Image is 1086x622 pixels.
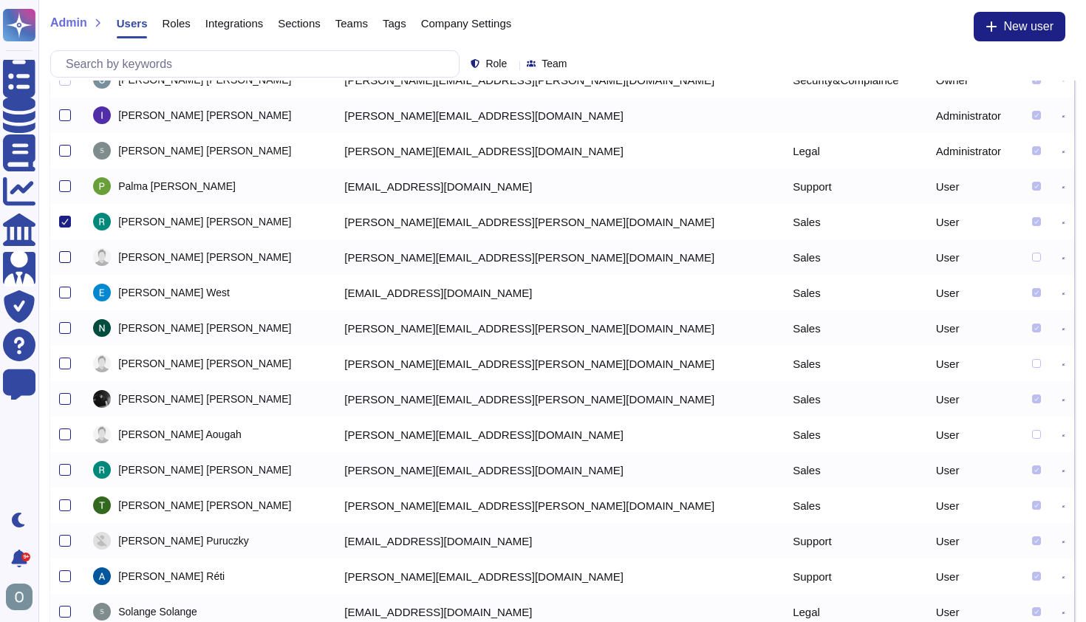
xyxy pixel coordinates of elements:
img: user [93,532,111,550]
span: Tags [383,18,406,29]
td: [PERSON_NAME][EMAIL_ADDRESS][PERSON_NAME][DOMAIN_NAME] [335,204,784,239]
td: Sales [784,310,927,346]
td: Support [784,558,927,594]
span: [PERSON_NAME] [PERSON_NAME] [118,75,291,85]
td: Sales [784,204,927,239]
td: [EMAIL_ADDRESS][DOMAIN_NAME] [335,275,784,310]
td: User [927,346,1023,381]
td: [PERSON_NAME][EMAIL_ADDRESS][DOMAIN_NAME] [335,133,784,168]
span: [PERSON_NAME] West [118,287,230,298]
td: Sales [784,417,927,452]
td: Administrator [927,98,1023,133]
img: user [93,496,111,514]
img: user [6,584,33,610]
span: Admin [50,17,87,29]
span: Company Settings [421,18,512,29]
img: user [93,355,111,372]
span: [PERSON_NAME] [PERSON_NAME] [118,323,291,333]
td: Sales [784,381,927,417]
td: [PERSON_NAME][EMAIL_ADDRESS][PERSON_NAME][DOMAIN_NAME] [335,310,784,346]
span: Roles [162,18,190,29]
td: [PERSON_NAME][EMAIL_ADDRESS][DOMAIN_NAME] [335,452,784,488]
span: [PERSON_NAME] [PERSON_NAME] [118,500,291,510]
td: [PERSON_NAME][EMAIL_ADDRESS][DOMAIN_NAME] [335,417,784,452]
img: user [93,461,111,479]
span: [PERSON_NAME] [PERSON_NAME] [118,252,291,262]
img: user [93,177,111,195]
span: [PERSON_NAME] [PERSON_NAME] [118,216,291,227]
span: [PERSON_NAME] [PERSON_NAME] [118,465,291,475]
span: Team [542,58,567,69]
td: User [927,168,1023,204]
td: User [927,452,1023,488]
td: User [927,488,1023,523]
td: Sales [784,239,927,275]
img: user [93,142,111,160]
td: Sales [784,275,927,310]
img: user [93,213,111,230]
img: user [93,319,111,337]
button: user [3,581,43,613]
td: User [927,523,1023,558]
td: User [927,310,1023,346]
td: [PERSON_NAME][EMAIL_ADDRESS][PERSON_NAME][DOMAIN_NAME] [335,346,784,381]
td: Sales [784,452,927,488]
td: User [927,239,1023,275]
td: User [927,381,1023,417]
td: Support [784,523,927,558]
td: [PERSON_NAME][EMAIL_ADDRESS][DOMAIN_NAME] [335,558,784,594]
td: User [927,204,1023,239]
img: user [93,248,111,266]
td: [PERSON_NAME][EMAIL_ADDRESS][DOMAIN_NAME] [335,98,784,133]
span: Users [117,18,148,29]
div: 9+ [21,553,30,561]
span: [PERSON_NAME] Réti [118,571,225,581]
span: New user [1003,21,1053,33]
td: [PERSON_NAME][EMAIL_ADDRESS][PERSON_NAME][DOMAIN_NAME] [335,239,784,275]
td: User [927,558,1023,594]
img: user [93,390,111,408]
span: [PERSON_NAME] Aougah [118,429,242,440]
td: [EMAIL_ADDRESS][DOMAIN_NAME] [335,523,784,558]
span: Palma [PERSON_NAME] [118,181,236,191]
img: user [93,284,111,301]
td: [EMAIL_ADDRESS][DOMAIN_NAME] [335,168,784,204]
span: Role [485,58,507,69]
td: Administrator [927,133,1023,168]
span: Sections [278,18,321,29]
button: New user [974,12,1065,41]
td: Sales [784,488,927,523]
span: Solange Solange [118,606,197,617]
img: user [93,567,111,585]
span: Teams [335,18,368,29]
td: [PERSON_NAME][EMAIL_ADDRESS][PERSON_NAME][DOMAIN_NAME] [335,488,784,523]
span: [PERSON_NAME] [PERSON_NAME] [118,110,291,120]
img: user [93,106,111,124]
td: Sales [784,346,927,381]
span: [PERSON_NAME] [PERSON_NAME] [118,394,291,404]
span: Integrations [205,18,263,29]
span: [PERSON_NAME] [PERSON_NAME] [118,358,291,369]
td: Support [784,168,927,204]
span: [PERSON_NAME] Puruczky [118,536,249,546]
td: User [927,417,1023,452]
td: Legal [784,133,927,168]
td: [PERSON_NAME][EMAIL_ADDRESS][PERSON_NAME][DOMAIN_NAME] [335,381,784,417]
img: user [93,603,111,621]
img: user [93,426,111,443]
td: User [927,275,1023,310]
span: [PERSON_NAME] [PERSON_NAME] [118,146,291,156]
input: Search by keywords [58,51,459,77]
